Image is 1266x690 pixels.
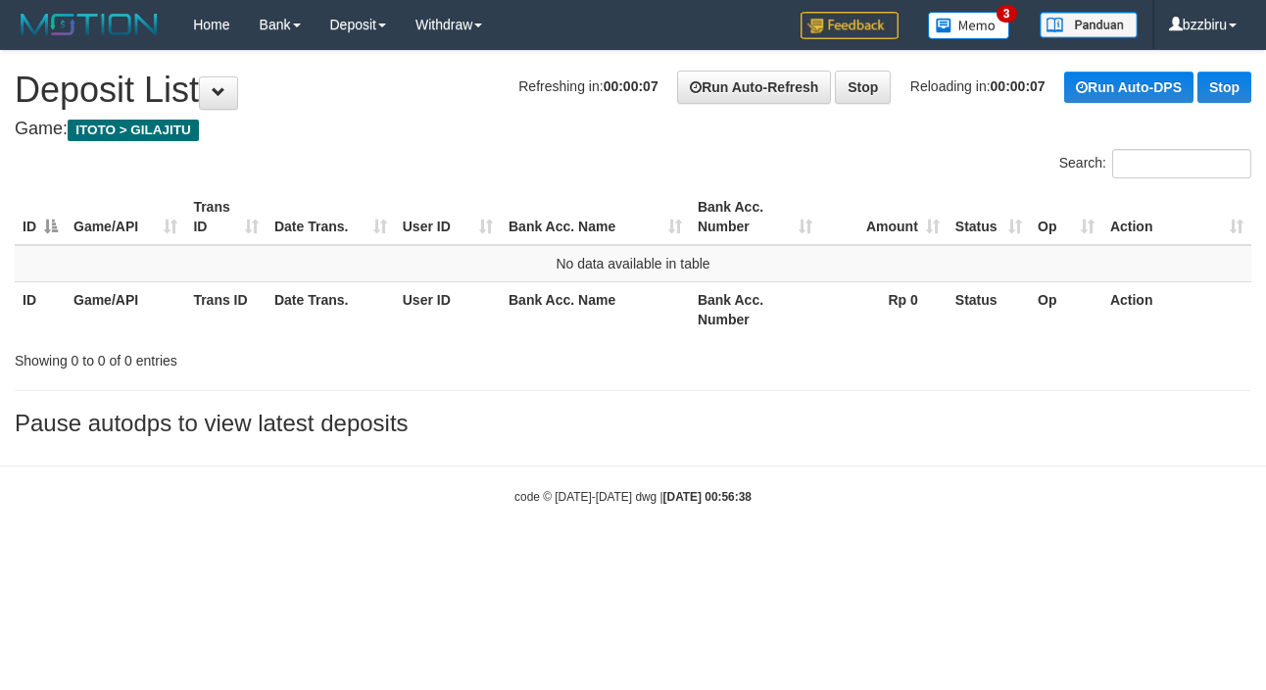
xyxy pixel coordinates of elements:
[185,189,267,245] th: Trans ID: activate to sort column ascending
[948,281,1030,337] th: Status
[820,189,948,245] th: Amount: activate to sort column ascending
[15,343,512,370] div: Showing 0 to 0 of 0 entries
[15,245,1251,282] td: No data available in table
[820,281,948,337] th: Rp 0
[928,12,1010,39] img: Button%20Memo.svg
[66,189,185,245] th: Game/API: activate to sort column ascending
[15,189,66,245] th: ID: activate to sort column descending
[1102,189,1251,245] th: Action: activate to sort column ascending
[395,281,501,337] th: User ID
[501,281,690,337] th: Bank Acc. Name
[690,189,820,245] th: Bank Acc. Number: activate to sort column ascending
[66,281,185,337] th: Game/API
[677,71,831,104] a: Run Auto-Refresh
[801,12,899,39] img: Feedback.jpg
[267,281,395,337] th: Date Trans.
[1059,149,1251,178] label: Search:
[1102,281,1251,337] th: Action
[948,189,1030,245] th: Status: activate to sort column ascending
[997,5,1017,23] span: 3
[1030,189,1102,245] th: Op: activate to sort column ascending
[835,71,891,104] a: Stop
[1030,281,1102,337] th: Op
[15,281,66,337] th: ID
[15,120,1251,139] h4: Game:
[1197,72,1251,103] a: Stop
[15,10,164,39] img: MOTION_logo.png
[518,78,657,94] span: Refreshing in:
[514,490,752,504] small: code © [DATE]-[DATE] dwg |
[395,189,501,245] th: User ID: activate to sort column ascending
[690,281,820,337] th: Bank Acc. Number
[68,120,199,141] span: ITOTO > GILAJITU
[15,411,1251,436] h3: Pause autodps to view latest deposits
[501,189,690,245] th: Bank Acc. Name: activate to sort column ascending
[991,78,1046,94] strong: 00:00:07
[1040,12,1138,38] img: panduan.png
[604,78,658,94] strong: 00:00:07
[15,71,1251,110] h1: Deposit List
[910,78,1046,94] span: Reloading in:
[1064,72,1193,103] a: Run Auto-DPS
[267,189,395,245] th: Date Trans.: activate to sort column ascending
[663,490,752,504] strong: [DATE] 00:56:38
[185,281,267,337] th: Trans ID
[1112,149,1251,178] input: Search:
